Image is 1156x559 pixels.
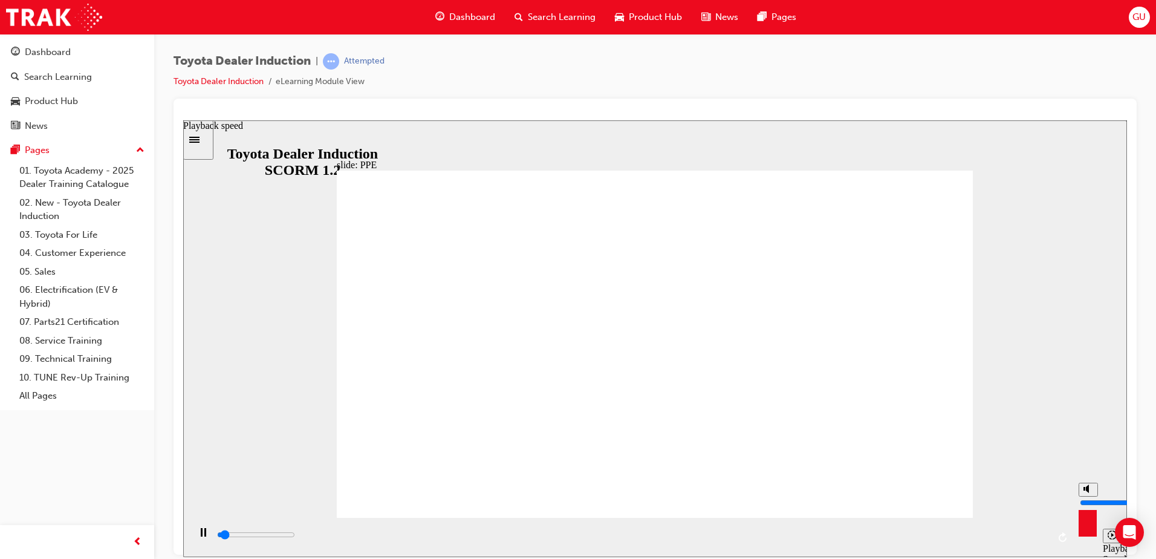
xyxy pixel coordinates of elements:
[5,115,149,137] a: News
[5,139,149,162] button: Pages
[449,10,495,24] span: Dashboard
[11,47,20,58] span: guage-icon
[15,263,149,281] a: 05. Sales
[11,145,20,156] span: pages-icon
[24,70,92,84] div: Search Learning
[871,408,889,427] button: Replay (Ctrl+Alt+R)
[15,332,149,350] a: 08. Service Training
[323,53,339,70] span: learningRecordVerb_ATTEMPT-icon
[15,387,149,405] a: All Pages
[15,350,149,368] a: 09. Technical Training
[25,119,48,133] div: News
[920,423,938,445] div: Playback Speed
[435,10,444,25] span: guage-icon
[25,94,78,108] div: Product Hub
[136,143,144,159] span: up-icon
[889,397,938,437] div: misc controls
[316,54,318,68] span: |
[11,121,20,132] span: news-icon
[5,41,149,64] a: Dashboard
[25,45,71,59] div: Dashboard
[692,5,748,30] a: news-iconNews
[5,66,149,88] a: Search Learning
[6,397,889,437] div: playback controls
[615,10,624,25] span: car-icon
[771,10,796,24] span: Pages
[34,410,112,419] input: slide progress
[174,76,264,87] a: Toyota Dealer Induction
[1132,10,1146,24] span: GU
[505,5,605,30] a: search-iconSearch Learning
[15,226,149,244] a: 03. Toyota For Life
[15,281,149,313] a: 06. Electrification (EV & Hybrid)
[133,535,142,550] span: prev-icon
[426,5,505,30] a: guage-iconDashboard
[6,4,102,31] img: Trak
[1129,7,1150,28] button: GU
[15,368,149,387] a: 10. TUNE Rev-Up Training
[25,143,50,157] div: Pages
[920,408,938,423] button: Playback speed
[515,10,523,25] span: search-icon
[11,96,20,107] span: car-icon
[758,10,767,25] span: pages-icon
[528,10,596,24] span: Search Learning
[15,244,149,263] a: 04. Customer Experience
[15,313,149,332] a: 07. Parts21 Certification
[15,162,149,194] a: 01. Toyota Academy - 2025 Dealer Training Catalogue
[701,10,710,25] span: news-icon
[715,10,738,24] span: News
[1115,518,1144,547] div: Open Intercom Messenger
[15,194,149,226] a: 02. New - Toyota Dealer Induction
[5,39,149,139] button: DashboardSearch LearningProduct HubNews
[605,5,692,30] a: car-iconProduct Hub
[6,407,27,428] button: Pause (Ctrl+Alt+P)
[5,90,149,113] a: Product Hub
[11,72,19,83] span: search-icon
[276,75,365,89] li: eLearning Module View
[344,56,385,67] div: Attempted
[629,10,682,24] span: Product Hub
[174,54,311,68] span: Toyota Dealer Induction
[748,5,806,30] a: pages-iconPages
